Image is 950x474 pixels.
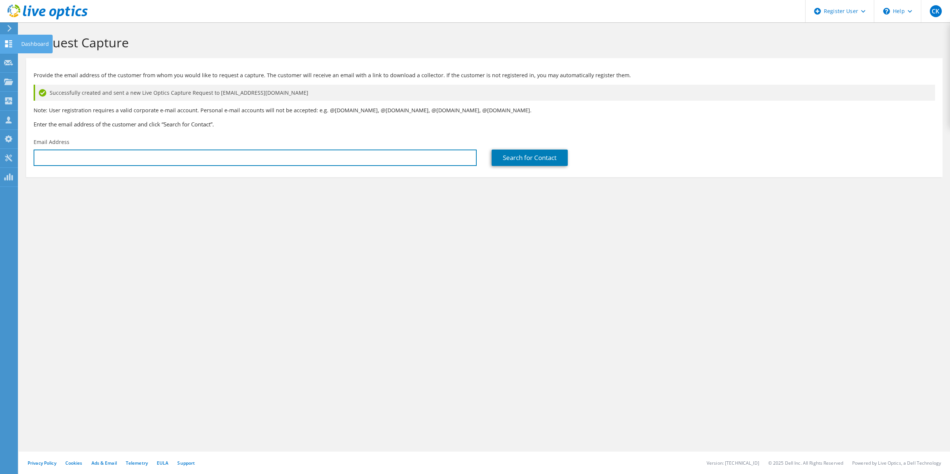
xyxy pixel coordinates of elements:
[28,460,56,466] a: Privacy Policy
[768,460,843,466] li: © 2025 Dell Inc. All Rights Reserved
[126,460,148,466] a: Telemetry
[177,460,195,466] a: Support
[707,460,759,466] li: Version: [TECHNICAL_ID]
[65,460,82,466] a: Cookies
[18,35,53,53] div: Dashboard
[30,35,935,50] h1: Request Capture
[91,460,117,466] a: Ads & Email
[34,71,935,79] p: Provide the email address of the customer from whom you would like to request a capture. The cust...
[50,89,308,97] span: Successfully created and sent a new Live Optics Capture Request to [EMAIL_ADDRESS][DOMAIN_NAME]
[883,8,890,15] svg: \n
[157,460,168,466] a: EULA
[34,106,935,114] p: Note: User registration requires a valid corporate e-mail account. Personal e-mail accounts will ...
[852,460,941,466] li: Powered by Live Optics, a Dell Technology
[930,5,942,17] span: CK
[34,138,69,146] label: Email Address
[492,150,568,166] a: Search for Contact
[34,120,935,128] h3: Enter the email address of the customer and click “Search for Contact”.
